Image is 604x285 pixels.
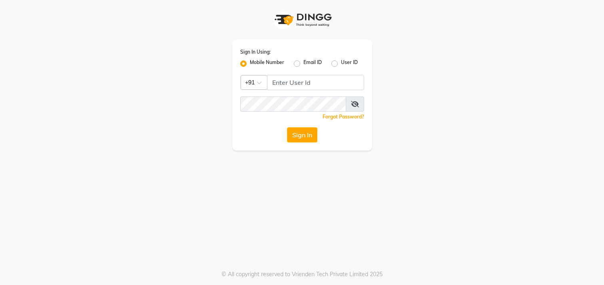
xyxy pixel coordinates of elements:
[323,114,364,120] a: Forgot Password?
[240,96,346,112] input: Username
[267,75,364,90] input: Username
[250,59,284,68] label: Mobile Number
[303,59,322,68] label: Email ID
[287,127,317,142] button: Sign In
[341,59,358,68] label: User ID
[240,48,271,56] label: Sign In Using:
[270,8,334,32] img: logo1.svg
